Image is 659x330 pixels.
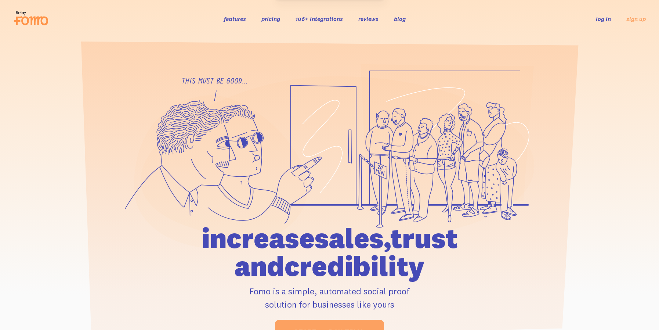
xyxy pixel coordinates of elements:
a: 106+ integrations [296,15,343,22]
a: reviews [358,15,379,22]
a: log in [596,15,611,22]
h1: increase sales, trust and credibility [160,224,500,280]
a: pricing [261,15,280,22]
a: features [224,15,246,22]
p: Fomo is a simple, automated social proof solution for businesses like yours [160,284,500,311]
a: blog [394,15,406,22]
a: sign up [626,15,646,23]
